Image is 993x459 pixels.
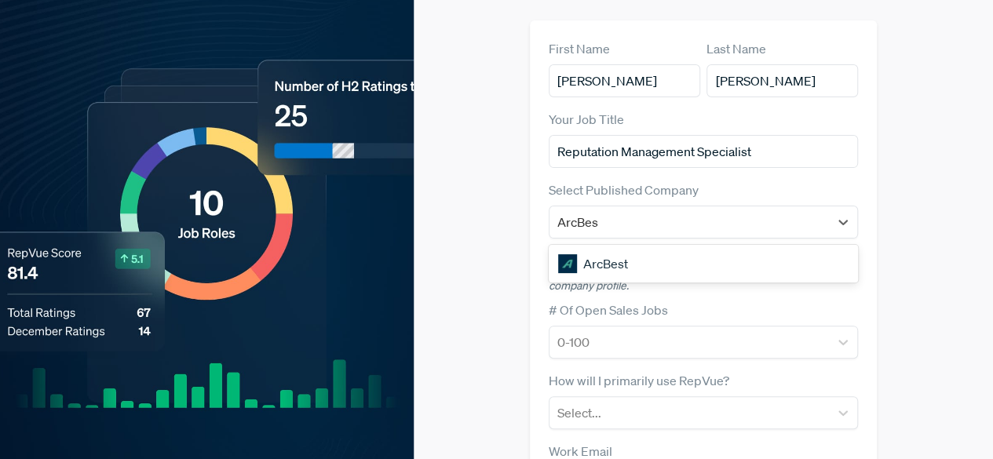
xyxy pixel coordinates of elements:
[549,301,668,319] label: # Of Open Sales Jobs
[706,64,858,97] input: Last Name
[549,180,699,199] label: Select Published Company
[549,39,610,58] label: First Name
[549,110,624,129] label: Your Job Title
[549,248,859,279] div: ArcBest
[706,39,766,58] label: Last Name
[549,371,729,390] label: How will I primarily use RepVue?
[558,254,577,273] img: ArcBest
[549,64,700,97] input: First Name
[549,135,859,168] input: Title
